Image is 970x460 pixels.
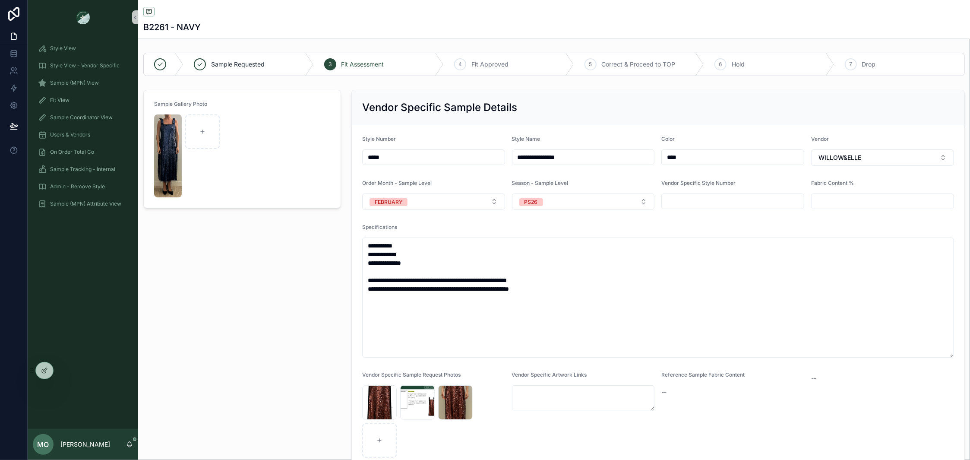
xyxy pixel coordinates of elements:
span: 4 [458,61,462,68]
a: Sample (MPN) View [33,75,133,91]
span: Hold [732,60,745,69]
button: Select Button [512,194,655,210]
img: App logo [76,10,90,24]
span: Vendor Specific Style Number [661,180,736,186]
h2: Vendor Specific Sample Details [362,101,517,114]
img: Screenshot-2025-07-28-at-4.24.20-PM.png [154,114,182,197]
p: [PERSON_NAME] [60,440,110,449]
span: Style Number [362,136,396,142]
span: 3 [329,61,332,68]
div: FEBRUARY [375,198,402,206]
span: Sample Requested [211,60,265,69]
span: Fabric Content % [811,180,854,186]
span: Order Month - Sample Level [362,180,432,186]
span: Admin - Remove Style [50,183,105,190]
a: Sample (MPN) Attribute View [33,196,133,212]
button: Select Button [362,194,505,210]
h1: B2261 - NAVY [143,21,201,33]
span: Reference Sample Fabric Content [661,371,745,378]
a: Sample Coordinator View [33,110,133,125]
span: -- [661,388,667,397]
span: 5 [589,61,592,68]
span: Specifications [362,224,397,230]
span: 6 [719,61,722,68]
span: Style Name [512,136,540,142]
span: Fit Assessment [341,60,384,69]
span: Sample Coordinator View [50,114,113,121]
span: Color [661,136,675,142]
span: Style View - Vendor Specific [50,62,120,69]
span: 7 [849,61,852,68]
span: Vendor Specific Sample Request Photos [362,371,461,378]
span: Sample (MPN) View [50,79,99,86]
span: WILLOW&ELLE [818,153,861,162]
span: Vendor [811,136,829,142]
a: Fit View [33,92,133,108]
a: Sample Tracking - Internal [33,162,133,177]
div: scrollable content [28,35,138,223]
span: On Order Total Co [50,149,94,155]
a: Users & Vendors [33,127,133,143]
a: On Order Total Co [33,144,133,160]
span: Sample (MPN) Attribute View [50,200,121,207]
span: Users & Vendors [50,131,90,138]
span: Sample Gallery Photo [154,101,207,107]
span: Drop [862,60,876,69]
span: MO [38,439,49,450]
a: Style View - Vendor Specific [33,58,133,73]
a: Style View [33,41,133,56]
span: Style View [50,45,76,52]
div: PS26 [524,198,538,206]
span: Vendor Specific Artwork Links [512,371,587,378]
span: -- [811,374,816,383]
span: Sample Tracking - Internal [50,166,115,173]
span: Correct & Proceed to TOP [602,60,676,69]
span: Season - Sample Level [512,180,569,186]
span: Fit Approved [471,60,509,69]
button: Select Button [811,149,954,166]
a: Admin - Remove Style [33,179,133,194]
span: Fit View [50,97,70,104]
